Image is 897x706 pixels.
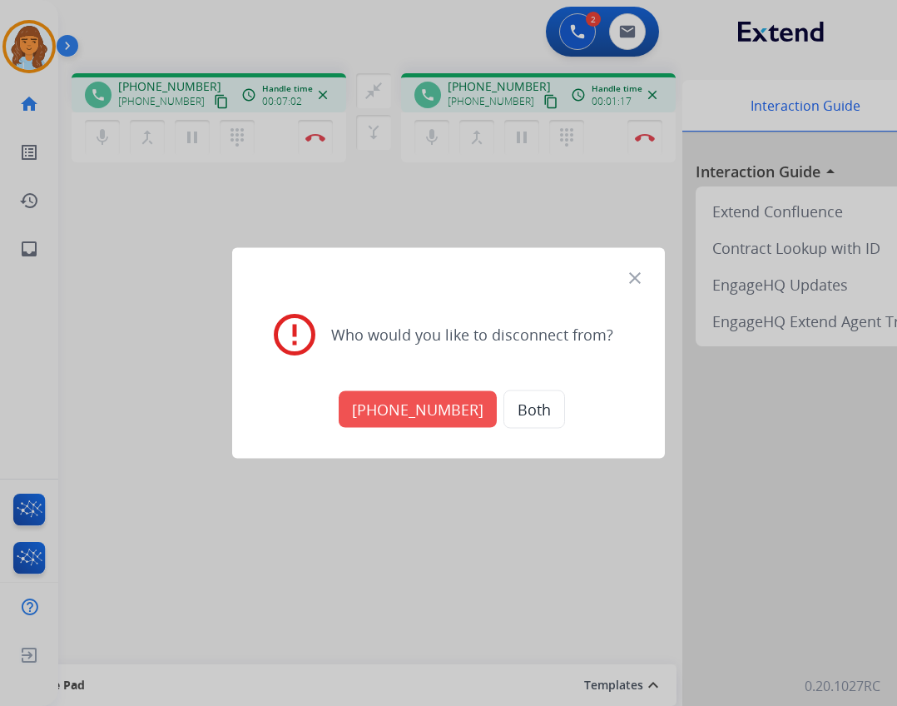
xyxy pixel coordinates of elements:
[503,390,565,429] button: Both
[270,309,320,359] mat-icon: error_outline
[805,676,880,696] p: 0.20.1027RC
[339,391,497,428] button: [PHONE_NUMBER]
[331,322,613,346] span: Who would you like to disconnect from?
[625,268,645,288] mat-icon: close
